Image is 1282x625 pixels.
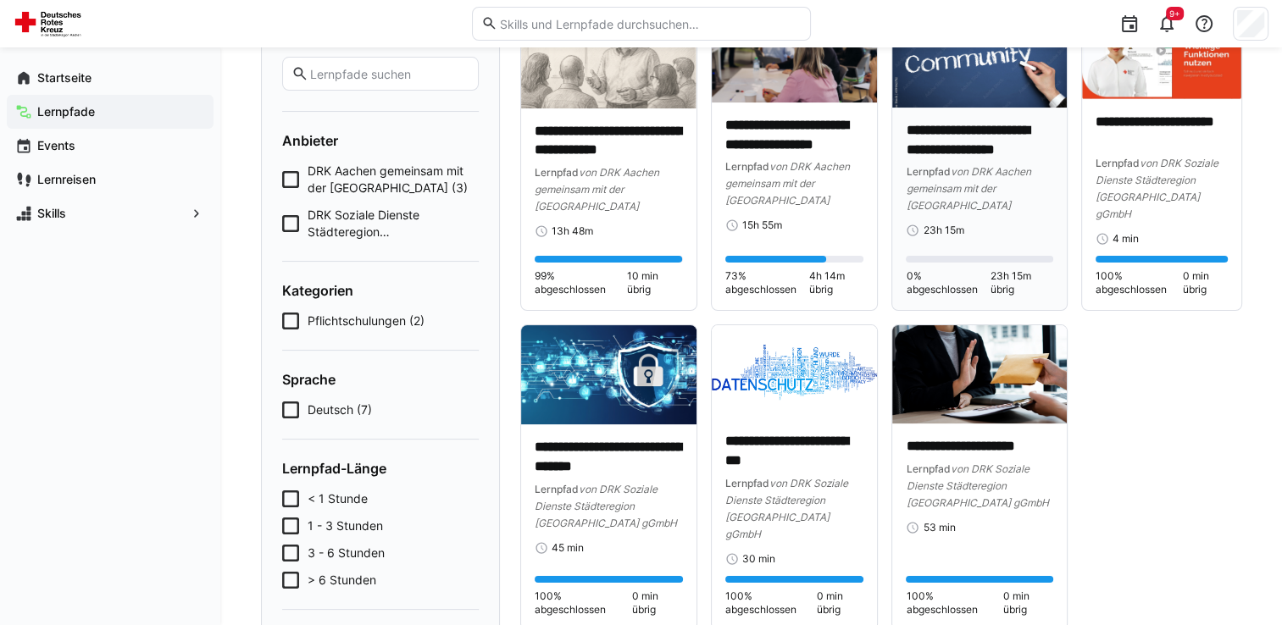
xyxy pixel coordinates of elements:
[1003,589,1054,617] span: 0 min übrig
[308,490,368,507] span: < 1 Stunde
[535,589,632,617] span: 100% abgeschlossen
[923,521,955,534] span: 53 min
[991,269,1054,296] span: 23h 15m übrig
[1183,269,1228,296] span: 0 min übrig
[308,163,479,196] span: DRK Aachen gemeinsam mit der [GEOGRAPHIC_DATA] (3)
[1096,269,1183,296] span: 100% abgeschlossen
[308,517,383,534] span: 1 - 3 Stunden
[892,325,1067,423] img: image
[308,401,372,418] span: Deutsch (7)
[1169,8,1180,19] span: 9+
[308,66,469,81] input: Lernpfade suchen
[627,269,684,296] span: 10 min übrig
[906,165,950,178] span: Lernpfad
[742,218,782,232] span: 15h 55m
[923,224,963,237] span: 23h 15m
[892,9,1067,108] img: image
[308,312,425,329] span: Pflichtschulungen (2)
[906,462,1048,509] span: von DRK Soziale Dienste Städteregion [GEOGRAPHIC_DATA] gGmbH
[308,207,479,241] span: DRK Soziale Dienste Städteregion [GEOGRAPHIC_DATA] gGmbH (4)
[1096,157,1140,169] span: Lernpfad
[809,269,863,296] span: 4h 14m übrig
[906,165,1030,212] span: von DRK Aachen gemeinsam mit der [GEOGRAPHIC_DATA]
[282,371,479,388] h4: Sprache
[742,552,775,566] span: 30 min
[308,545,385,561] span: 3 - 6 Stunden
[725,589,816,617] span: 100% abgeschlossen
[535,269,627,296] span: 99% abgeschlossen
[1082,9,1241,99] img: image
[535,166,659,213] span: von DRK Aachen gemeinsam mit der [GEOGRAPHIC_DATA]
[712,9,877,102] img: image
[282,132,479,149] h4: Anbieter
[906,462,950,475] span: Lernpfad
[725,269,809,296] span: 73% abgeschlossen
[725,160,769,173] span: Lernpfad
[552,541,584,555] span: 45 min
[1096,157,1218,220] span: von DRK Soziale Dienste Städteregion [GEOGRAPHIC_DATA] gGmbH
[817,589,864,617] span: 0 min übrig
[1113,232,1139,246] span: 4 min
[906,269,990,296] span: 0% abgeschlossen
[521,9,696,108] img: image
[535,483,677,529] span: von DRK Soziale Dienste Städteregion [GEOGRAPHIC_DATA] gGmbH
[712,325,877,418] img: image
[308,572,376,589] span: > 6 Stunden
[725,477,769,489] span: Lernpfad
[632,589,683,617] span: 0 min übrig
[552,224,593,238] span: 13h 48m
[725,477,848,540] span: von DRK Soziale Dienste Städteregion [GEOGRAPHIC_DATA] gGmbH
[906,589,1002,617] span: 100% abgeschlossen
[282,282,479,299] h4: Kategorien
[282,460,479,477] h4: Lernpfad-Länge
[497,16,801,31] input: Skills und Lernpfade durchsuchen…
[725,160,850,207] span: von DRK Aachen gemeinsam mit der [GEOGRAPHIC_DATA]
[535,166,579,179] span: Lernpfad
[535,483,579,495] span: Lernpfad
[521,325,696,424] img: image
